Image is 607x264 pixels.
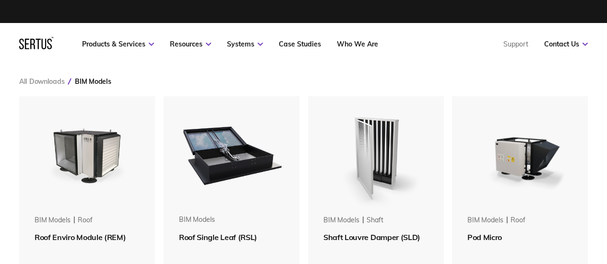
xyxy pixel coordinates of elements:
div: BIM Models [467,216,503,225]
div: BIM Models [323,216,359,225]
a: Contact Us [544,40,588,48]
div: roof [511,216,525,225]
a: Products & Services [82,40,154,48]
a: Systems [227,40,263,48]
div: BIM Models [179,215,215,225]
a: Resources [170,40,211,48]
span: Roof Enviro Module (REM) [35,232,126,242]
span: Roof Single Leaf (RSL) [179,232,257,242]
span: Pod Micro [467,232,502,242]
a: Case Studies [279,40,321,48]
a: Who We Are [337,40,378,48]
a: All Downloads [19,77,64,86]
div: roof [78,216,92,225]
div: shaft [367,216,383,225]
div: BIM Models [35,216,71,225]
span: Shaft Louvre Damper (SLD) [323,232,420,242]
a: Support [503,40,528,48]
